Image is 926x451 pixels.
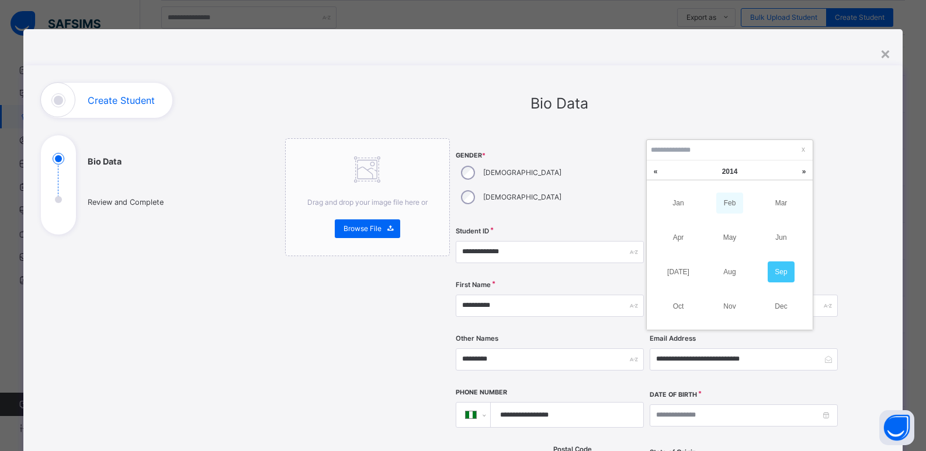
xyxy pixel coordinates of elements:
span: Gender [456,151,644,160]
a: Aug [716,261,743,282]
td: Jun [755,220,807,254]
a: May [716,227,743,248]
a: Sep [768,261,795,282]
a: Feb [716,193,743,214]
a: [DATE] [665,261,692,282]
td: Feb [704,186,755,220]
td: Sep [755,255,807,289]
a: Jan [665,193,692,214]
a: Apr [665,227,692,248]
a: Last year (Control + left) [647,160,664,183]
td: Aug [704,255,755,289]
td: Nov [704,289,755,324]
label: Date of Birth [650,390,697,400]
a: Dec [768,296,795,317]
div: × [880,41,891,65]
a: Jun [768,227,795,248]
td: Apr [653,220,704,254]
span: Bio Data [530,95,588,112]
td: Mar [755,186,807,220]
button: Open asap [879,410,914,445]
label: Email Address [650,334,696,344]
a: Mar [768,193,795,214]
div: Drag and drop your image file here orBrowse File [285,138,450,256]
td: Jan [653,186,704,220]
label: [DEMOGRAPHIC_DATA] [483,167,561,178]
label: Phone Number [456,388,507,397]
span: Drag and drop your image file here or [307,198,428,207]
td: Dec [755,289,807,324]
td: Oct [653,289,704,324]
span: Browse File [344,223,382,234]
label: Student ID [456,226,489,236]
a: Nov [716,296,743,317]
span: 2014 [722,167,738,176]
label: [DEMOGRAPHIC_DATA] [483,192,561,202]
td: Jul [653,255,704,289]
td: May [704,220,755,254]
h1: Create Student [88,96,155,105]
a: Next year (Control + right) [795,160,813,183]
a: Oct [665,296,692,317]
a: 2014 [677,160,782,183]
label: Other Names [456,334,498,344]
label: First Name [456,280,491,290]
